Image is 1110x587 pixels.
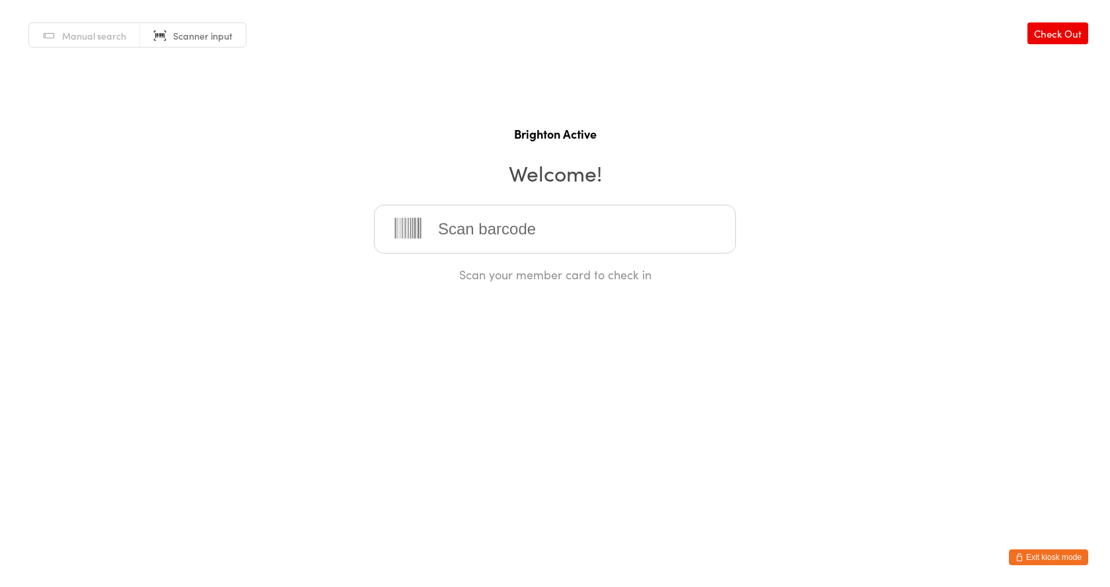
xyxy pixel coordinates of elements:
[1027,22,1088,44] a: Check Out
[1009,549,1088,565] button: Exit kiosk mode
[62,29,126,42] span: Manual search
[374,266,736,283] div: Scan your member card to check in
[173,29,233,42] span: Scanner input
[374,205,736,254] input: Scan barcode
[13,158,1097,188] h2: Welcome!
[13,125,1097,142] h1: Brighton Active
